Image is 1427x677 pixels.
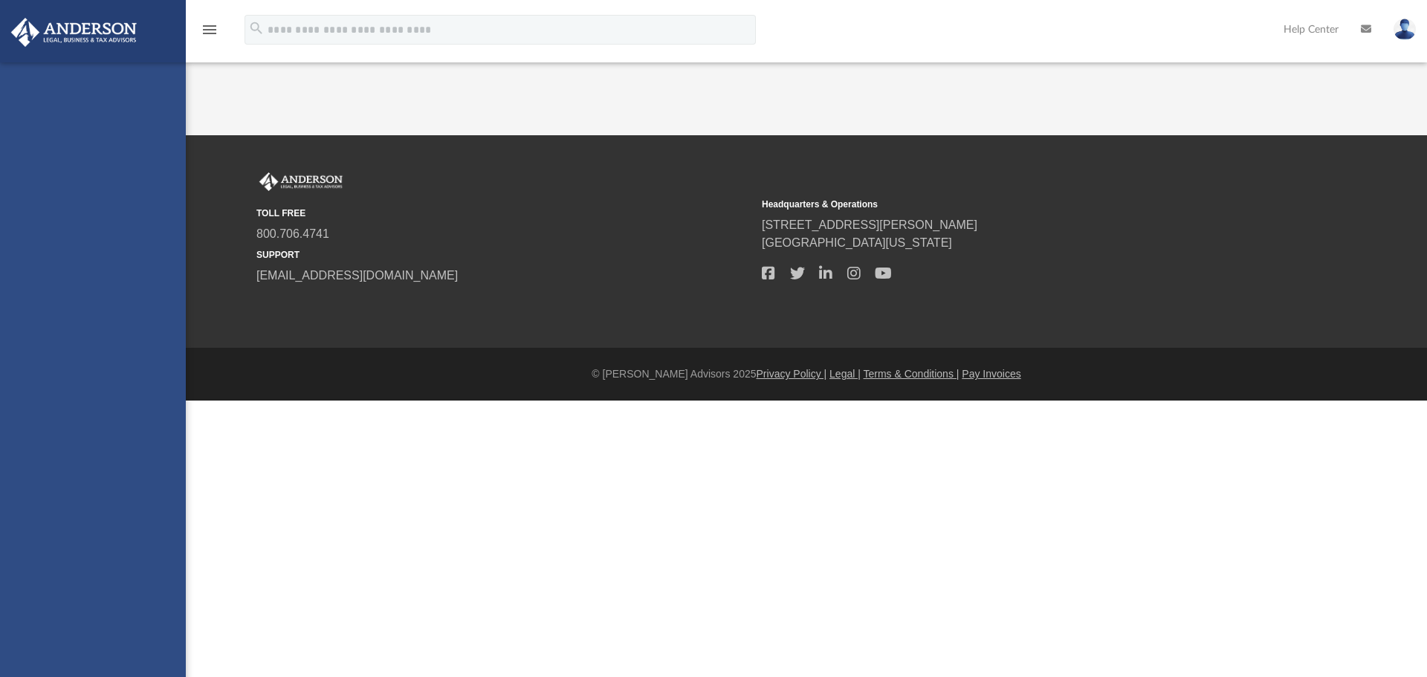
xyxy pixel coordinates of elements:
a: Legal | [829,368,861,380]
a: Privacy Policy | [757,368,827,380]
small: SUPPORT [256,248,751,262]
a: Terms & Conditions | [864,368,960,380]
a: 800.706.4741 [256,227,329,240]
small: TOLL FREE [256,207,751,220]
div: © [PERSON_NAME] Advisors 2025 [186,366,1427,382]
img: User Pic [1394,19,1416,40]
a: Pay Invoices [962,368,1020,380]
img: Anderson Advisors Platinum Portal [7,18,141,47]
i: search [248,20,265,36]
img: Anderson Advisors Platinum Portal [256,172,346,192]
a: [EMAIL_ADDRESS][DOMAIN_NAME] [256,269,458,282]
i: menu [201,21,219,39]
a: [GEOGRAPHIC_DATA][US_STATE] [762,236,952,249]
small: Headquarters & Operations [762,198,1257,211]
a: [STREET_ADDRESS][PERSON_NAME] [762,218,977,231]
a: menu [201,28,219,39]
